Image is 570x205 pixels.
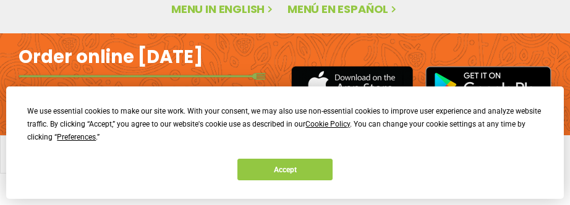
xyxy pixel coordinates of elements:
a: Menú en español [287,1,399,17]
div: Cookie Consent Prompt [6,86,564,199]
span: Preferences [57,133,96,141]
img: fork [19,73,266,80]
div: We use essential cookies to make our site work. With your consent, we may also use non-essential ... [27,105,542,144]
img: appstore [291,64,413,104]
span: Cookie Policy [305,120,350,128]
img: google_play [425,66,551,103]
h2: Order online [DATE] [19,46,203,69]
a: Menu in English [171,1,275,17]
button: Accept [237,159,333,180]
